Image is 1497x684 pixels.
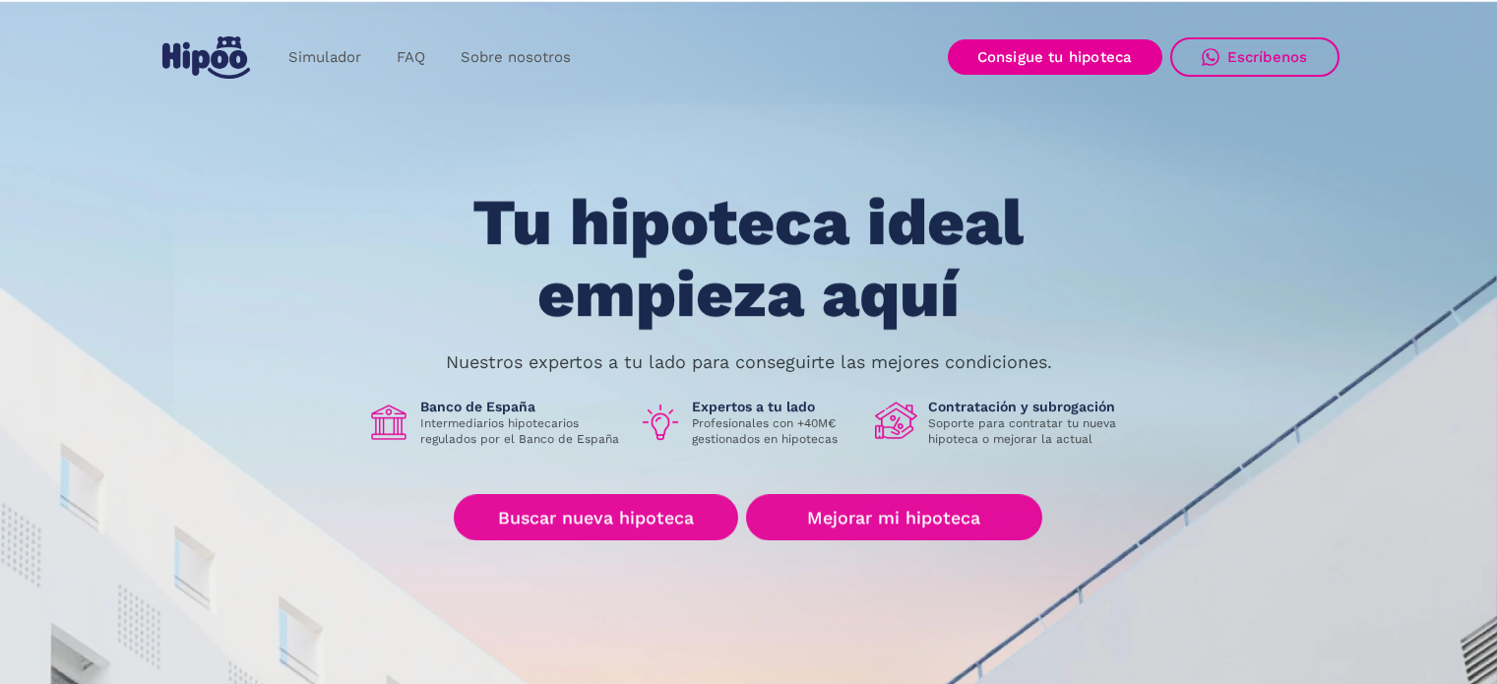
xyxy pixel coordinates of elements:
a: home [158,29,255,87]
a: Consigue tu hipoteca [948,39,1162,75]
p: Profesionales con +40M€ gestionados en hipotecas [692,415,859,447]
a: Escríbenos [1170,37,1340,77]
p: Soporte para contratar tu nueva hipoteca o mejorar la actual [928,415,1131,447]
a: Buscar nueva hipoteca [454,495,738,541]
p: Intermediarios hipotecarios regulados por el Banco de España [420,415,623,447]
p: Nuestros expertos a tu lado para conseguirte las mejores condiciones. [446,354,1052,370]
div: Escríbenos [1227,48,1308,66]
a: Simulador [271,38,379,77]
h1: Expertos a tu lado [692,398,859,415]
a: Mejorar mi hipoteca [746,495,1042,541]
a: Sobre nosotros [443,38,589,77]
h1: Tu hipoteca ideal empieza aquí [375,188,1121,331]
h1: Contratación y subrogación [928,398,1131,415]
h1: Banco de España [420,398,623,415]
a: FAQ [379,38,443,77]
